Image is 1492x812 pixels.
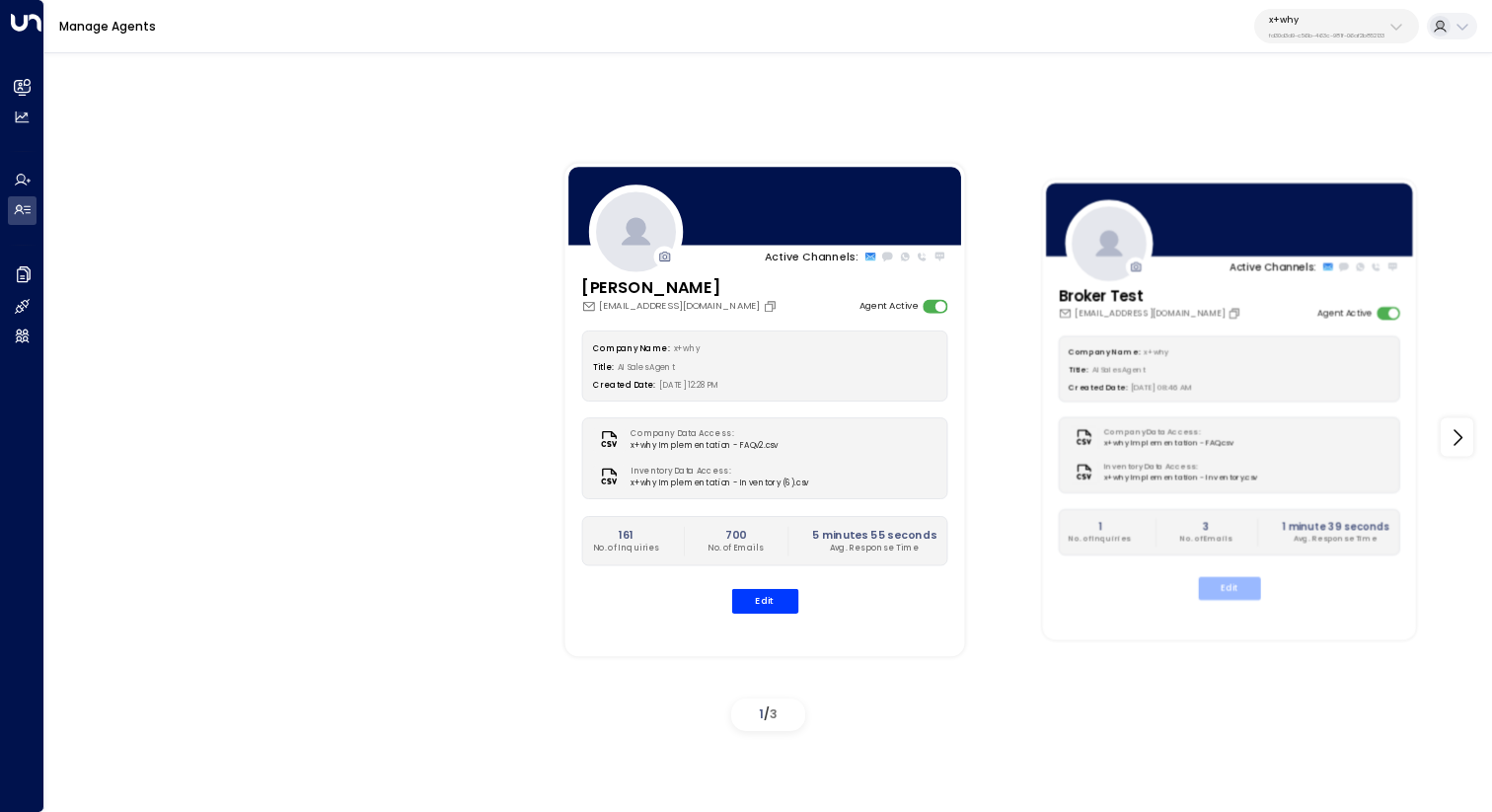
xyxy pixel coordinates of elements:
label: Agent Active [858,299,917,313]
span: x+why [673,342,700,353]
div: / [731,699,805,731]
p: Avg. Response Time [1282,534,1389,545]
p: Active Channels: [765,249,858,264]
span: x+why [1145,347,1169,357]
label: Company Name: [1070,347,1141,357]
label: Inventory Data Access: [630,466,801,478]
h3: [PERSON_NAME] [581,275,781,299]
h2: 3 [1181,519,1233,534]
div: [EMAIL_ADDRESS][DOMAIN_NAME] [581,299,781,313]
button: Copy [1229,307,1245,320]
span: x+why Implementation - Inventory (6).csv [630,478,808,489]
h2: 700 [708,527,764,543]
button: Edit [1199,577,1261,600]
label: Title: [1070,364,1088,374]
label: Created Date: [1070,382,1128,392]
label: Company Name: [593,342,669,353]
label: Company Data Access: [630,428,771,440]
div: [EMAIL_ADDRESS][DOMAIN_NAME] [1059,307,1244,320]
p: No. of Emails [1181,534,1233,545]
span: AI Sales Agent [617,361,675,372]
span: x+why Implementation - Inventory.csv [1104,473,1257,483]
a: Manage Agents [59,18,156,35]
h2: 1 [1070,519,1132,534]
button: x+whyfd30d3d9-c56b-463c-981f-06af2b852133 [1254,9,1419,43]
h2: 1 minute 39 seconds [1282,519,1389,534]
span: 3 [770,705,778,722]
span: x+why Implementation - FAQ.csv [1104,438,1233,449]
span: [DATE] 12:28 PM [659,380,719,391]
label: Agent Active [1317,307,1372,320]
button: Edit [731,589,798,614]
h2: 161 [593,527,660,543]
label: Created Date: [593,380,655,391]
p: Active Channels: [1230,259,1316,274]
h3: Broker Test [1059,284,1244,307]
p: No. of Inquiries [1070,534,1132,545]
h2: 5 minutes 55 seconds [811,527,935,543]
label: Title: [593,361,614,372]
p: No. of Inquiries [593,543,660,554]
p: x+why [1269,14,1384,26]
span: [DATE] 08:46 AM [1131,382,1192,392]
p: fd30d3d9-c56b-463c-981f-06af2b852133 [1269,32,1384,39]
span: AI Sales Agent [1092,364,1147,374]
label: Company Data Access: [1104,427,1228,438]
button: Copy [763,299,781,313]
span: x+why Implementation - FAQv2.csv [630,440,777,452]
label: Inventory Data Access: [1104,462,1251,473]
p: No. of Emails [708,543,764,554]
p: Avg. Response Time [811,543,935,554]
span: 1 [759,705,764,722]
